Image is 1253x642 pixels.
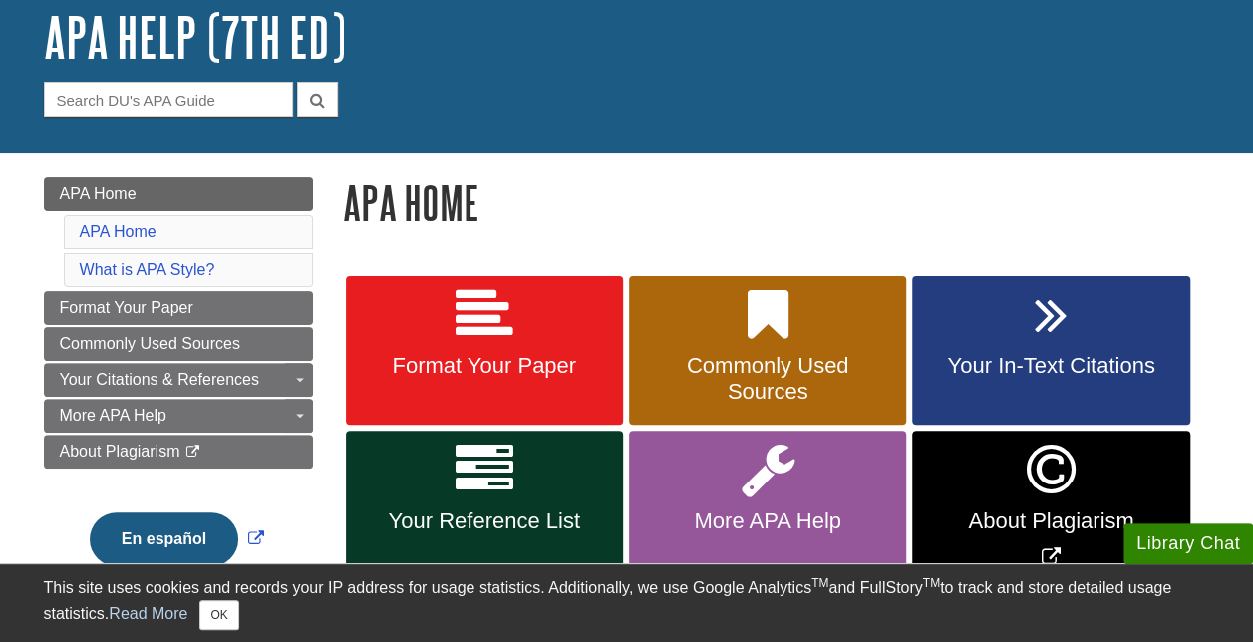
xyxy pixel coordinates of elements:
a: APA Home [80,223,157,240]
span: Your Reference List [361,508,608,534]
span: Commonly Used Sources [644,353,891,405]
a: About Plagiarism [44,435,313,469]
sup: TM [811,576,828,590]
input: Search DU's APA Guide [44,82,293,117]
span: Your Citations & References [60,371,259,388]
a: Your In-Text Citations [912,276,1189,426]
a: Commonly Used Sources [629,276,906,426]
a: Your Citations & References [44,363,313,397]
h1: APA Home [343,177,1210,228]
span: More APA Help [644,508,891,534]
button: Close [199,600,238,630]
a: Link opens in new window [912,431,1189,583]
a: What is APA Style? [80,261,215,278]
span: Format Your Paper [60,299,193,316]
div: Guide Page Menu [44,177,313,600]
a: More APA Help [629,431,906,583]
span: Format Your Paper [361,353,608,379]
a: APA Help (7th Ed) [44,6,346,68]
div: This site uses cookies and records your IP address for usage statistics. Additionally, we use Goo... [44,576,1210,630]
span: About Plagiarism [60,443,180,460]
a: Your Reference List [346,431,623,583]
span: APA Home [60,185,137,202]
button: Library Chat [1123,523,1253,564]
a: APA Home [44,177,313,211]
span: More APA Help [60,407,166,424]
span: Commonly Used Sources [60,335,240,352]
a: Read More [109,605,187,622]
span: Your In-Text Citations [927,353,1174,379]
span: About Plagiarism [927,508,1174,534]
button: En español [90,512,238,566]
i: This link opens in a new window [184,446,201,459]
sup: TM [923,576,940,590]
a: Format Your Paper [346,276,623,426]
a: More APA Help [44,399,313,433]
a: Commonly Used Sources [44,327,313,361]
a: Format Your Paper [44,291,313,325]
a: Link opens in new window [85,530,269,547]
